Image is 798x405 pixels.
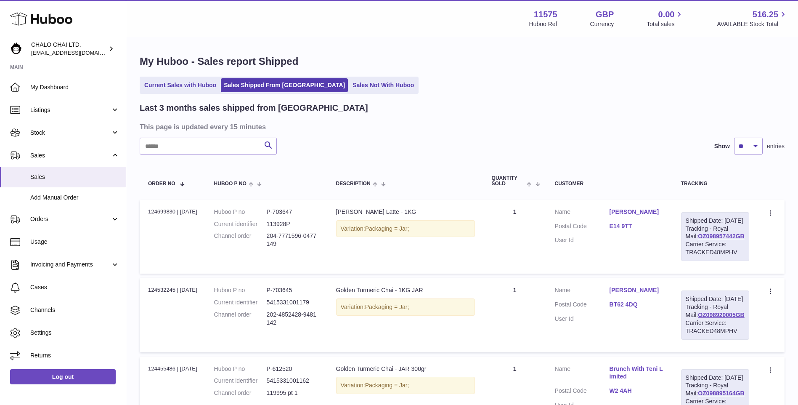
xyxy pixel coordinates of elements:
span: Returns [30,352,119,360]
span: Order No [148,181,175,187]
label: Show [714,142,730,150]
dd: 119995 pt 1 [267,389,319,397]
dd: 5415331001162 [267,377,319,385]
a: W2 4AH [610,387,664,395]
dt: Channel order [214,311,267,327]
div: Variation: [336,220,475,237]
div: Carrier Service: TRACKED48MPHV [686,319,745,335]
span: 516.25 [753,9,778,20]
span: Cases [30,283,119,291]
a: Current Sales with Huboo [141,78,219,92]
dt: User Id [555,236,610,244]
td: 1 [483,278,546,352]
span: Invoicing and Payments [30,261,111,269]
img: Chalo@chalocompany.com [10,43,23,55]
a: [PERSON_NAME] [610,286,664,294]
div: Golden Turmeric Chai - JAR 300gr [336,365,475,373]
a: Sales Not With Huboo [350,78,417,92]
a: BT62 4DQ [610,301,664,309]
span: Channels [30,306,119,314]
span: Sales [30,152,111,160]
td: 1 [483,200,546,274]
dt: Name [555,365,610,383]
dt: Postal Code [555,222,610,232]
dt: Channel order [214,389,267,397]
span: [EMAIL_ADDRESS][DOMAIN_NAME] [31,49,124,56]
a: OZ098957442GB [698,233,745,240]
a: Log out [10,369,116,384]
div: Tracking - Royal Mail: [681,212,749,261]
dt: Name [555,208,610,218]
span: Quantity Sold [492,176,525,187]
dt: Channel order [214,232,267,248]
div: Variation: [336,298,475,316]
a: [PERSON_NAME] [610,208,664,216]
a: Brunch With Teni Limited [610,365,664,381]
div: Carrier Service: TRACKED48MPHV [686,240,745,256]
span: AVAILABLE Stock Total [717,20,788,28]
h3: This page is updated every 15 minutes [140,122,782,131]
dt: Current identifier [214,220,267,228]
dd: P-703647 [267,208,319,216]
span: Packaging = Jar; [365,382,409,389]
div: 124455486 | [DATE] [148,365,197,373]
span: Orders [30,215,111,223]
div: Customer [555,181,664,187]
span: Packaging = Jar; [365,304,409,310]
a: E14 9TT [610,222,664,230]
span: Description [336,181,371,187]
a: 0.00 Total sales [647,9,684,28]
div: Shipped Date: [DATE] [686,217,745,225]
span: My Dashboard [30,83,119,91]
dd: 204-7771596-0477149 [267,232,319,248]
dd: P-612520 [267,365,319,373]
strong: GBP [596,9,614,20]
div: Shipped Date: [DATE] [686,374,745,382]
dt: Huboo P no [214,208,267,216]
a: OZ098895164GB [698,390,745,397]
div: [PERSON_NAME] Latte - 1KG [336,208,475,216]
dd: 5415331001179 [267,298,319,306]
span: Usage [30,238,119,246]
h2: Last 3 months sales shipped from [GEOGRAPHIC_DATA] [140,102,368,114]
span: Sales [30,173,119,181]
dt: Postal Code [555,301,610,311]
strong: 11575 [534,9,557,20]
span: entries [767,142,785,150]
dd: 113928P [267,220,319,228]
h1: My Huboo - Sales report Shipped [140,55,785,68]
dt: Huboo P no [214,286,267,294]
a: Sales Shipped From [GEOGRAPHIC_DATA] [221,78,348,92]
span: Huboo P no [214,181,247,187]
span: Add Manual Order [30,194,119,202]
dd: P-703645 [267,286,319,294]
span: Stock [30,129,111,137]
div: Huboo Ref [529,20,557,28]
span: Listings [30,106,111,114]
dt: Current identifier [214,298,267,306]
span: 0.00 [658,9,675,20]
span: Packaging = Jar; [365,225,409,232]
div: 124699830 | [DATE] [148,208,197,216]
span: Total sales [647,20,684,28]
a: OZ098920005GB [698,312,745,318]
div: 124532245 | [DATE] [148,286,197,294]
div: Shipped Date: [DATE] [686,295,745,303]
div: CHALO CHAI LTD. [31,41,107,57]
dd: 202-4852428-9481142 [267,311,319,327]
div: Currency [590,20,614,28]
dt: Postal Code [555,387,610,397]
div: Variation: [336,377,475,394]
dt: Name [555,286,610,296]
dt: Huboo P no [214,365,267,373]
dt: User Id [555,315,610,323]
a: 516.25 AVAILABLE Stock Total [717,9,788,28]
div: Tracking - Royal Mail: [681,290,749,339]
div: Tracking [681,181,749,187]
dt: Current identifier [214,377,267,385]
div: Golden Turmeric Chai - 1KG JAR [336,286,475,294]
span: Settings [30,329,119,337]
